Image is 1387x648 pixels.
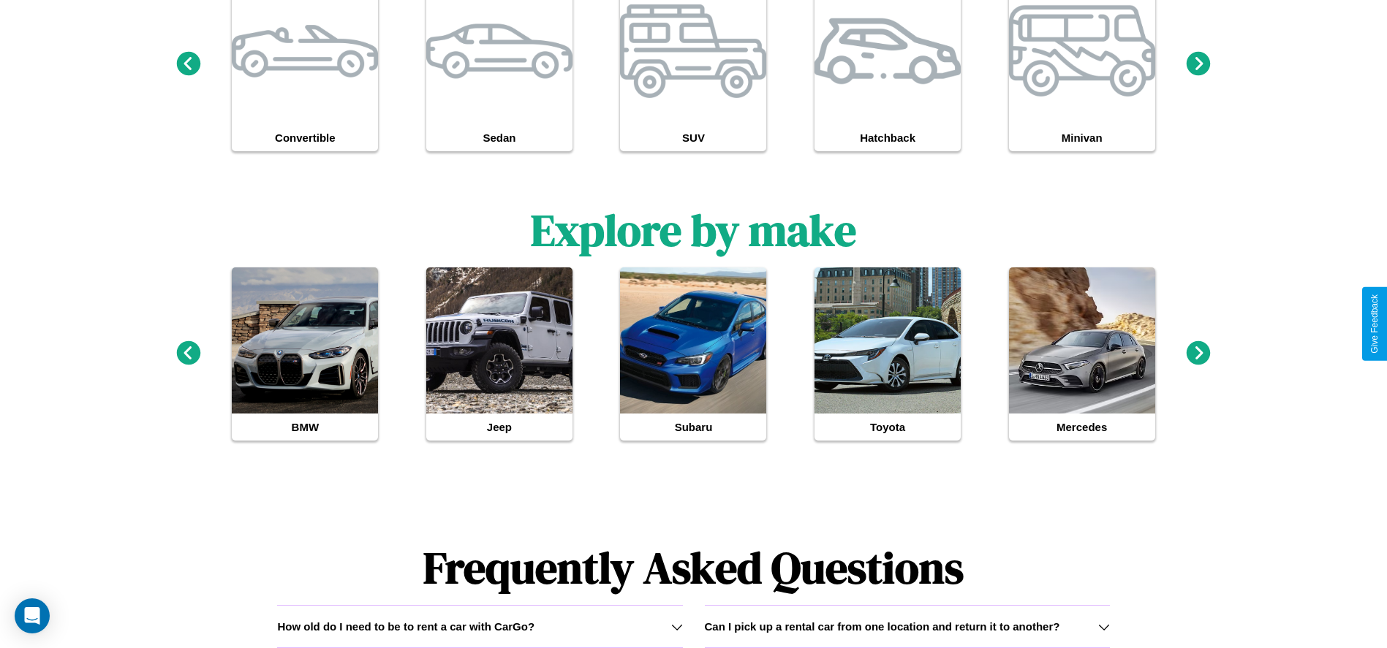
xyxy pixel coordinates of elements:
[815,124,961,151] h4: Hatchback
[426,413,572,441] h4: Jeep
[15,598,50,633] div: Open Intercom Messenger
[277,530,1109,605] h1: Frequently Asked Questions
[705,620,1060,633] h3: Can I pick up a rental car from one location and return it to another?
[620,124,766,151] h4: SUV
[232,124,378,151] h4: Convertible
[1009,124,1155,151] h4: Minivan
[426,124,572,151] h4: Sedan
[531,200,856,260] h1: Explore by make
[1369,294,1380,354] div: Give Feedback
[232,413,378,441] h4: BMW
[620,413,766,441] h4: Subaru
[1009,413,1155,441] h4: Mercedes
[277,620,534,633] h3: How old do I need to be to rent a car with CarGo?
[815,413,961,441] h4: Toyota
